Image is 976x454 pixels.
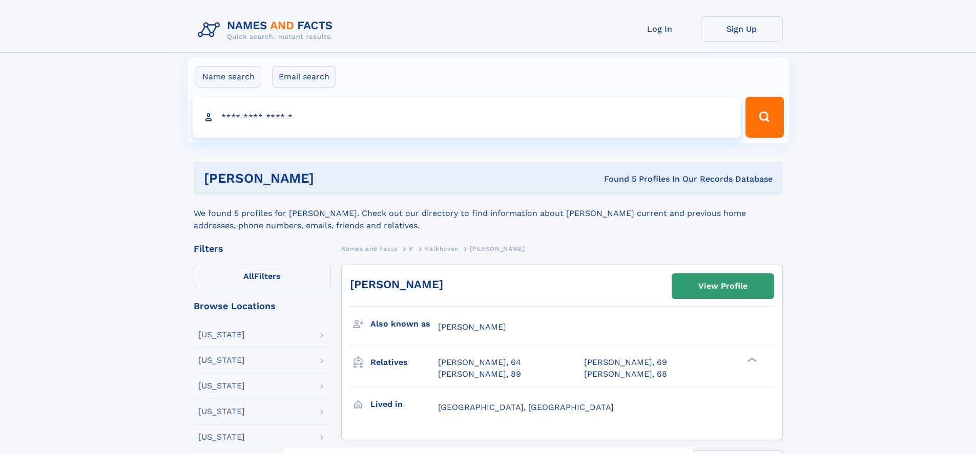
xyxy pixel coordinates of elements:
[370,354,438,371] h3: Relatives
[341,242,398,255] a: Names and Facts
[745,97,783,138] button: Search Button
[193,97,741,138] input: search input
[409,245,413,252] span: K
[370,396,438,413] h3: Lived in
[198,382,245,390] div: [US_STATE]
[243,271,254,281] span: All
[438,402,614,412] span: [GEOGRAPHIC_DATA], [GEOGRAPHIC_DATA]
[745,357,757,363] div: ❯
[438,357,521,368] a: [PERSON_NAME], 64
[194,265,331,289] label: Filters
[198,331,245,339] div: [US_STATE]
[438,322,506,332] span: [PERSON_NAME]
[672,274,774,298] a: View Profile
[198,407,245,416] div: [US_STATE]
[194,16,341,44] img: Logo Names and Facts
[438,369,521,380] a: [PERSON_NAME], 89
[198,356,245,364] div: [US_STATE]
[204,172,459,185] h1: [PERSON_NAME]
[425,242,458,255] a: Kalkhoven
[272,66,336,88] label: Email search
[194,244,331,253] div: Filters
[409,242,413,255] a: K
[194,195,783,232] div: We found 5 profiles for [PERSON_NAME]. Check out our directory to find information about [PERSON_...
[701,16,783,41] a: Sign Up
[698,274,747,298] div: View Profile
[584,369,667,380] a: [PERSON_NAME], 68
[425,245,458,252] span: Kalkhoven
[470,245,525,252] span: [PERSON_NAME]
[198,433,245,441] div: [US_STATE]
[619,16,701,41] a: Log In
[196,66,261,88] label: Name search
[194,301,331,311] div: Browse Locations
[459,174,773,185] div: Found 5 Profiles In Our Records Database
[350,278,443,291] a: [PERSON_NAME]
[370,315,438,333] h3: Also known as
[584,357,667,368] a: [PERSON_NAME], 69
